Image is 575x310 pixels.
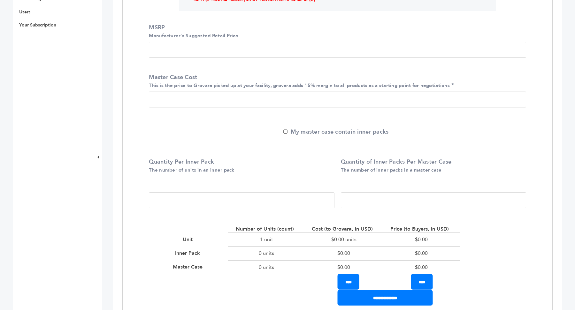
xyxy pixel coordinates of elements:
[305,260,382,274] div: $0.00
[19,22,56,28] a: Your Subscription
[341,167,442,173] small: The number of inner packs in a master case
[236,225,297,232] div: Number of Units (count)
[149,158,331,174] label: Quantity Per Inner Pack
[228,260,305,274] div: 0 units
[149,24,523,40] label: MSRP
[312,225,376,232] div: Cost (to Grovara, in USD)
[305,232,382,246] div: $0.00 units
[283,128,389,136] label: My master case contain inner packs
[149,167,234,173] small: The number of units in an inner pack
[175,250,203,257] div: Inner Pack
[341,158,523,174] label: Quantity of Inner Packs Per Master Case
[183,236,196,243] div: Unit
[390,225,452,232] div: Price (to Buyers, in USD)
[149,82,450,89] small: This is the price to Grovara picked up at your facility, grovara adds 15% margin to all products ...
[228,246,305,260] div: 0 units
[149,33,238,39] small: Manufacturer's Suggested Retail Price
[19,9,30,15] a: Users
[305,246,382,260] div: $0.00
[173,263,206,270] div: Master Case
[383,232,460,246] div: $0.00
[383,260,460,274] div: $0.00
[149,73,523,89] label: Master Case Cost
[228,232,305,246] div: 1 unit
[283,129,287,134] input: My master case contain inner packs
[383,246,460,260] div: $0.00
